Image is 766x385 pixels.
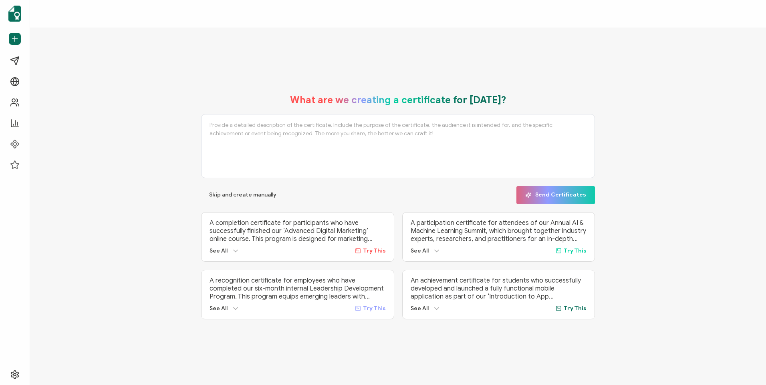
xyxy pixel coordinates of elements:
[411,219,587,243] p: A participation certificate for attendees of our Annual AI & Machine Learning Summit, which broug...
[564,247,587,254] span: Try This
[8,6,21,22] img: sertifier-logomark-colored.svg
[525,192,586,198] span: Send Certificates
[210,219,385,243] p: A completion certificate for participants who have successfully finished our ‘Advanced Digital Ma...
[201,186,284,204] button: Skip and create manually
[564,305,587,312] span: Try This
[210,247,228,254] span: See All
[411,277,587,301] p: An achievement certificate for students who successfully developed and launched a fully functiona...
[516,186,595,204] button: Send Certificates
[210,277,385,301] p: A recognition certificate for employees who have completed our six-month internal Leadership Deve...
[363,247,386,254] span: Try This
[411,305,429,312] span: See All
[210,305,228,312] span: See All
[411,247,429,254] span: See All
[209,192,276,198] span: Skip and create manually
[363,305,386,312] span: Try This
[290,94,506,106] h1: What are we creating a certificate for [DATE]?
